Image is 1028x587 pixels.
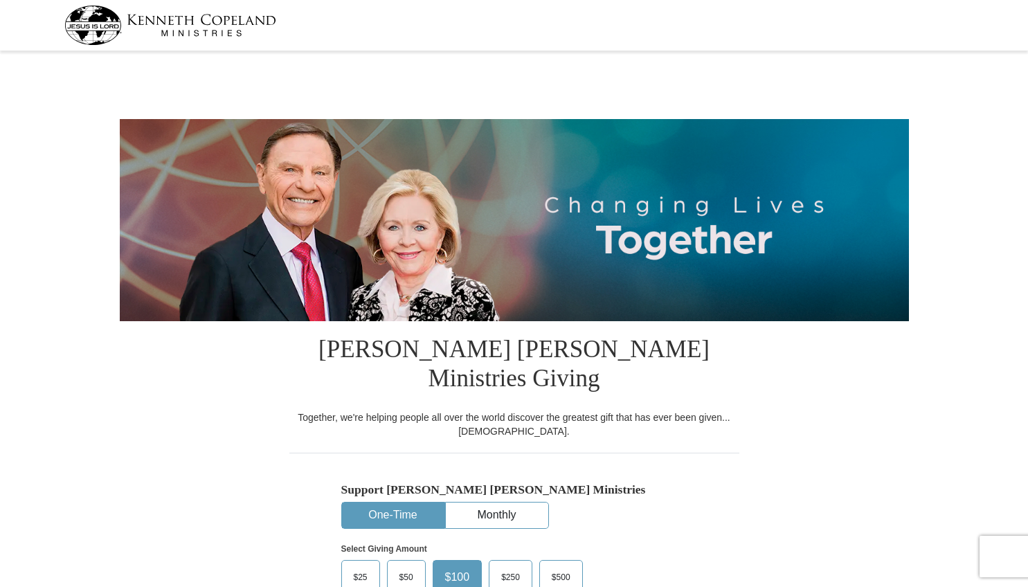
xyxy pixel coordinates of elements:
[446,503,548,528] button: Monthly
[289,321,739,410] h1: [PERSON_NAME] [PERSON_NAME] Ministries Giving
[289,410,739,438] div: Together, we're helping people all over the world discover the greatest gift that has ever been g...
[342,503,444,528] button: One-Time
[341,482,687,497] h5: Support [PERSON_NAME] [PERSON_NAME] Ministries
[64,6,276,45] img: kcm-header-logo.svg
[341,544,427,554] strong: Select Giving Amount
